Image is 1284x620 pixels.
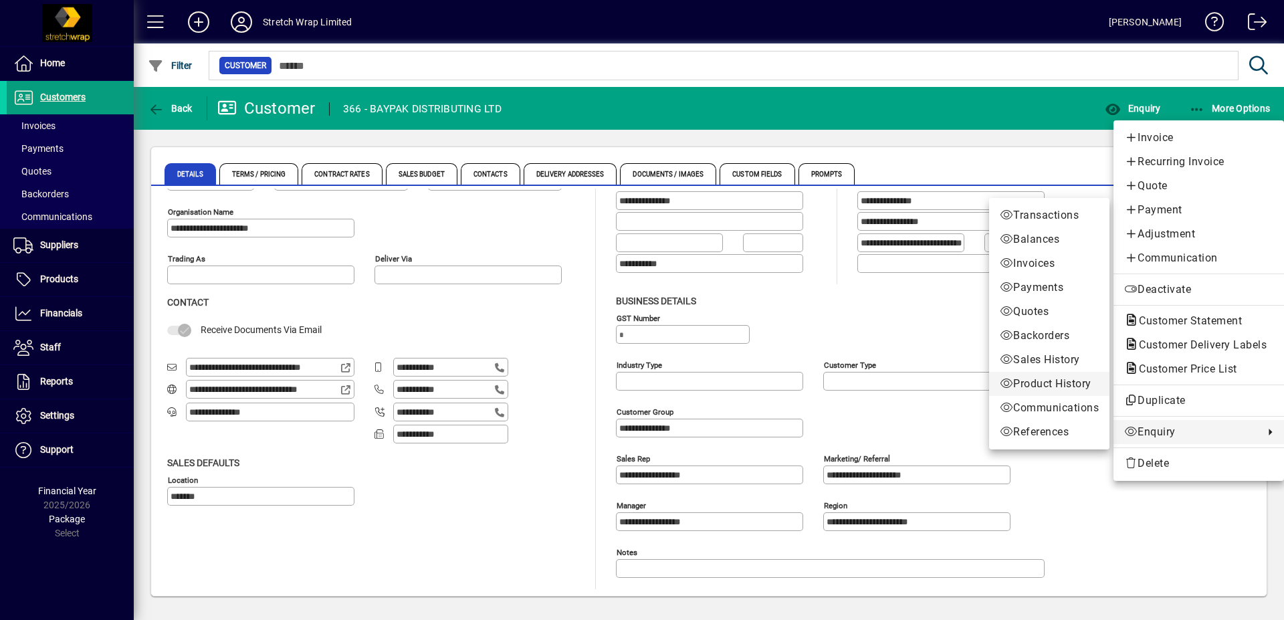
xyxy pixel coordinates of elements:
[1124,393,1273,409] span: Duplicate
[1000,352,1099,368] span: Sales History
[1124,363,1244,375] span: Customer Price List
[1124,282,1273,298] span: Deactivate
[1113,278,1284,302] button: Deactivate customer
[1124,130,1273,146] span: Invoice
[1000,400,1099,416] span: Communications
[1124,154,1273,170] span: Recurring Invoice
[1124,424,1257,440] span: Enquiry
[1124,314,1249,327] span: Customer Statement
[1124,250,1273,266] span: Communication
[1124,178,1273,194] span: Quote
[1000,255,1099,272] span: Invoices
[1000,328,1099,344] span: Backorders
[1000,280,1099,296] span: Payments
[1000,376,1099,392] span: Product History
[1000,424,1099,440] span: References
[1124,226,1273,242] span: Adjustment
[1124,202,1273,218] span: Payment
[1124,338,1273,351] span: Customer Delivery Labels
[1000,304,1099,320] span: Quotes
[1000,207,1099,223] span: Transactions
[1124,455,1273,472] span: Delete
[1000,231,1099,247] span: Balances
